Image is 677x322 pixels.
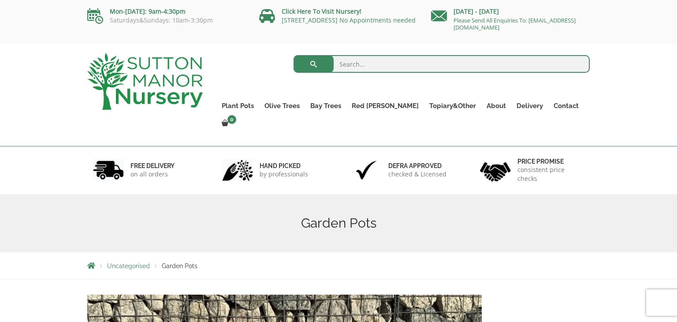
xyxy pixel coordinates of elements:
a: Uncategorised [107,262,150,270]
input: Search... [294,55,590,73]
p: consistent price checks [517,165,584,183]
h1: Garden Pots [87,215,590,231]
a: Olive Trees [259,100,305,112]
a: Topiary&Other [424,100,481,112]
p: Saturdays&Sundays: 10am-3:30pm [87,17,246,24]
p: checked & Licensed [388,170,446,179]
p: on all orders [130,170,175,179]
nav: Breadcrumbs [87,262,590,269]
img: 1.jpg [93,159,124,181]
img: 3.jpg [351,159,382,181]
a: Click Here To Visit Nursery! [282,7,361,15]
h6: Price promise [517,157,584,165]
img: logo [87,53,203,110]
a: 0 [216,117,239,130]
h6: hand picked [260,162,308,170]
a: Contact [548,100,584,112]
p: [DATE] - [DATE] [431,6,590,17]
a: About [481,100,511,112]
img: 2.jpg [222,159,253,181]
span: Garden Pots [162,262,197,270]
a: Bay Trees [305,100,346,112]
h6: FREE DELIVERY [130,162,175,170]
p: Mon-[DATE]: 9am-4:30pm [87,6,246,17]
a: Red [PERSON_NAME] [346,100,424,112]
img: 4.jpg [480,157,511,183]
a: Please Send All Enquiries To: [EMAIL_ADDRESS][DOMAIN_NAME] [454,16,576,31]
a: Plant Pots [216,100,259,112]
h6: Defra approved [388,162,446,170]
p: by professionals [260,170,308,179]
a: [STREET_ADDRESS] No Appointments needed [282,16,416,24]
span: 0 [227,115,236,124]
a: Delivery [511,100,548,112]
